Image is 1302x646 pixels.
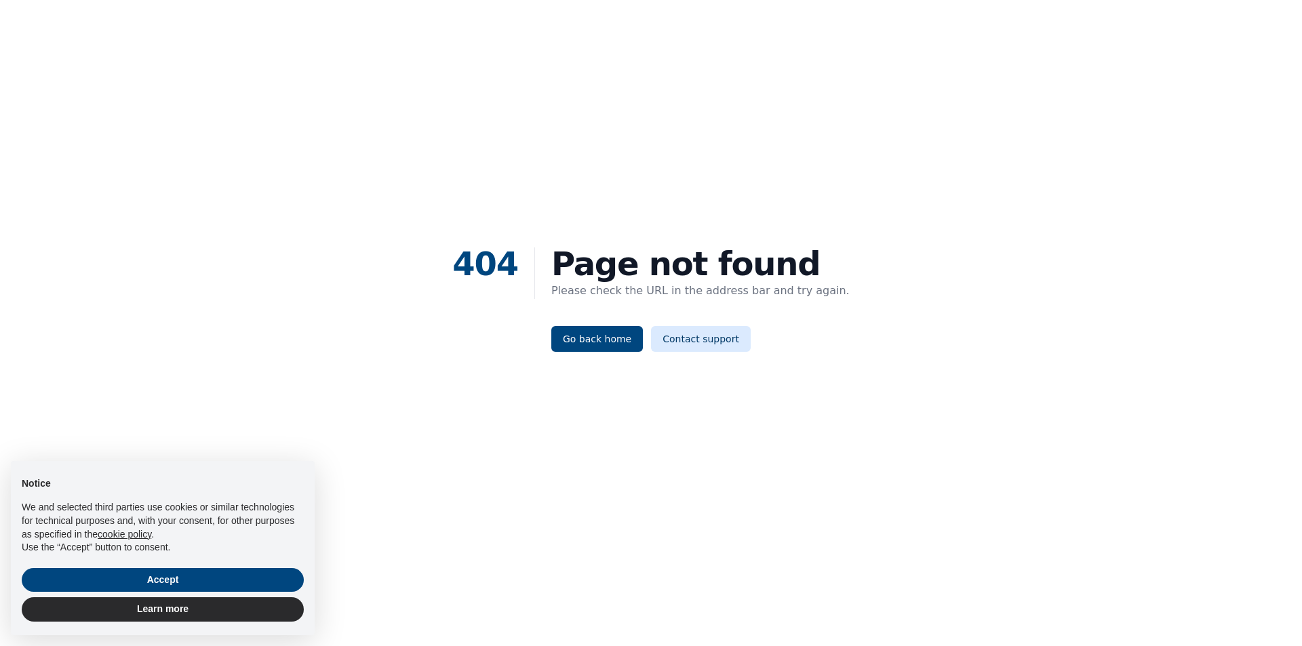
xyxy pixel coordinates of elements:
[22,568,304,592] button: Accept
[98,529,151,540] a: cookie policy
[22,541,304,554] p: Use the “Accept” button to consent.
[651,326,751,352] a: Contact support
[551,326,643,352] a: Go back home
[22,477,304,491] h2: Notice
[452,247,518,352] p: 404
[22,597,304,622] button: Learn more
[551,283,850,299] p: Please check the URL in the address bar and try again.
[22,501,304,541] p: We and selected third parties use cookies or similar technologies for technical purposes and, wit...
[551,247,850,280] h1: Page not found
